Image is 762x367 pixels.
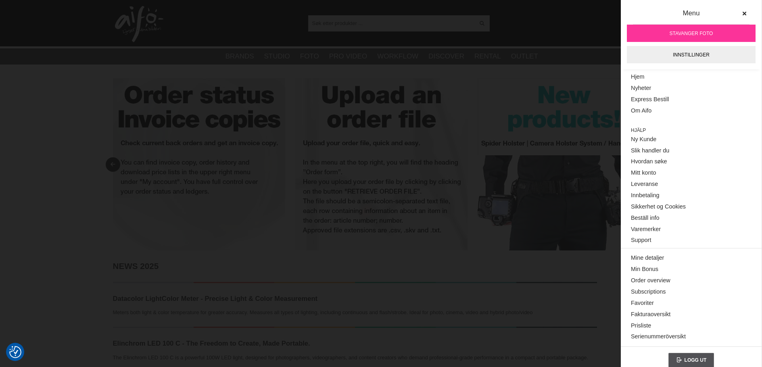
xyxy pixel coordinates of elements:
a: Nyheter [631,83,752,94]
a: Beställ info [631,213,752,224]
a: Prisliste [631,320,752,331]
a: Outlet [511,51,538,62]
span: Hjälp [631,127,752,134]
strong: Elinchrom LED 100 C - The Freedom to Create, Made Portable. [113,340,310,347]
a: Support [631,235,752,246]
a: Hvordan søke [631,156,752,167]
a: Serienummeröversikt [631,331,752,342]
a: Leveranse [631,179,752,190]
a: Brands [225,51,254,62]
img: NEWS! [113,282,597,283]
a: Express Bestill [631,94,752,105]
a: Innbetaling [631,190,752,201]
a: Discover [428,51,464,62]
span: Stavanger Foto [670,30,713,37]
p: The Elinchrom LED 100 C is a powerful 100W LED light, designed for photographers, videographers, ... [113,354,597,362]
a: Mitt konto [631,167,752,179]
a: Min Bonus [631,264,752,275]
img: Ad:RET003 banner-resel-account-bgr.jpg [113,78,285,250]
a: Studio [264,51,290,62]
img: Revisit consent button [9,346,21,358]
a: Innstillinger [627,46,756,63]
img: logo.png [115,6,163,42]
a: Workflow [377,51,418,62]
a: Fakturaoversikt [631,309,752,320]
a: Foto [300,51,319,62]
a: Slik handler du [631,145,752,156]
button: Samtykkepreferanser [9,345,21,359]
div: Menu [633,8,749,25]
a: Pro Video [329,51,367,62]
a: Ny Kunde [631,134,752,145]
a: Hjem [631,71,752,83]
span: Logg ut [685,357,707,363]
img: Ad:RET002 banner-resel-upload-bgr.jpg [295,78,468,250]
a: Subscriptions [631,286,752,298]
a: Mine detaljer [631,252,752,264]
a: Rental [474,51,501,62]
a: Sikkerhet og Cookies [631,201,752,213]
strong: Datacolor LightColor Meter - Precise Light & Color Measurement [113,295,318,302]
button: Previous [106,157,120,172]
h2: NEWS 2025 [113,261,597,272]
a: Order overview [631,275,752,286]
a: Varemerker [631,224,752,235]
p: Meters both light & color temperature for greater accuracy. Measures all types of lighting, inclu... [113,309,597,317]
a: Favoriter [631,298,752,309]
a: Om Aifo [631,105,752,117]
img: Ad:RET009 banner-resel-new-spihol.jpg [478,78,650,250]
input: Søk etter produkter ... [308,17,475,29]
img: NEWS! [113,327,597,328]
